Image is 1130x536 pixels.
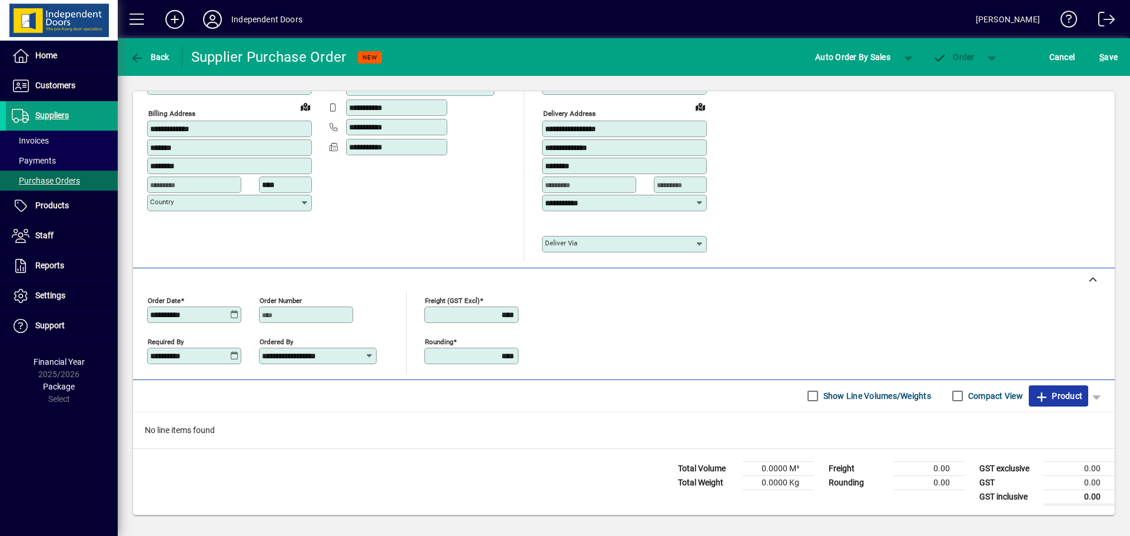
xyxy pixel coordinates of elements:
span: Invoices [12,136,49,145]
div: Supplier Purchase Order [191,48,347,66]
td: GST [973,475,1044,490]
a: Logout [1089,2,1115,41]
mat-label: Deliver via [545,239,577,247]
button: Product [1029,385,1088,407]
span: Purchase Orders [12,176,80,185]
span: Settings [35,291,65,300]
td: Freight [823,461,893,475]
a: View on map [691,97,710,116]
a: Knowledge Base [1052,2,1078,41]
span: Payments [12,156,56,165]
mat-label: Required by [148,337,184,345]
a: Invoices [6,131,118,151]
button: Save [1096,46,1121,68]
td: 0.00 [1044,490,1115,504]
a: Support [6,311,118,341]
a: Reports [6,251,118,281]
td: 0.00 [1044,475,1115,490]
span: Home [35,51,57,60]
span: NEW [363,54,377,61]
span: Financial Year [34,357,85,367]
td: 0.00 [893,461,964,475]
mat-label: Freight (GST excl) [425,296,480,304]
div: Independent Doors [231,10,303,29]
button: Cancel [1046,46,1078,68]
td: Rounding [823,475,893,490]
mat-label: Order date [148,296,181,304]
span: Staff [35,231,54,240]
app-page-header-button: Back [118,46,182,68]
button: Add [156,9,194,30]
td: Total Weight [672,475,743,490]
td: 0.00 [893,475,964,490]
td: 0.00 [1044,461,1115,475]
span: Reports [35,261,64,270]
label: Compact View [966,390,1023,402]
span: Cancel [1049,48,1075,66]
span: Products [35,201,69,210]
a: Settings [6,281,118,311]
span: Package [43,382,75,391]
td: 0.0000 Kg [743,475,813,490]
td: GST exclusive [973,461,1044,475]
mat-label: Ordered by [260,337,293,345]
a: Payments [6,151,118,171]
span: Order [933,52,975,62]
button: Auto Order By Sales [809,46,896,68]
a: Customers [6,71,118,101]
span: Product [1035,387,1082,405]
td: GST inclusive [973,490,1044,504]
div: No line items found [133,412,1115,448]
button: Profile [194,9,231,30]
a: Products [6,191,118,221]
span: ave [1099,48,1118,66]
span: Back [130,52,169,62]
a: View on map [296,97,315,116]
td: 0.0000 M³ [743,461,813,475]
a: Home [6,41,118,71]
button: Back [127,46,172,68]
span: Customers [35,81,75,90]
button: Order [927,46,981,68]
span: Support [35,321,65,330]
span: Suppliers [35,111,69,120]
mat-label: Rounding [425,337,453,345]
a: Staff [6,221,118,251]
div: [PERSON_NAME] [976,10,1040,29]
span: S [1099,52,1104,62]
td: Total Volume [672,461,743,475]
mat-label: Order number [260,296,302,304]
span: Auto Order By Sales [815,48,890,66]
a: Purchase Orders [6,171,118,191]
label: Show Line Volumes/Weights [821,390,931,402]
mat-label: Country [150,198,174,206]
